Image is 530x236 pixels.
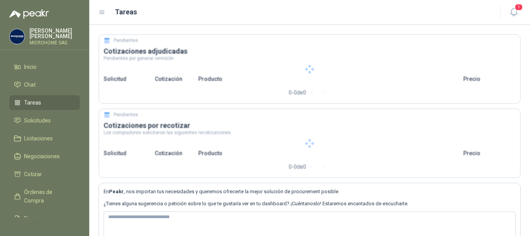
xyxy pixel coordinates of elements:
[9,77,80,92] a: Chat
[24,63,36,71] span: Inicio
[9,113,80,128] a: Solicitudes
[104,188,516,196] p: En , nos importan tus necesidades y queremos ofrecerte la mejor solución de procurement posible.
[9,59,80,74] a: Inicio
[24,80,36,89] span: Chat
[9,9,49,19] img: Logo peakr
[115,7,137,17] h1: Tareas
[24,98,41,107] span: Tareas
[104,200,516,208] p: ¿Tienes alguna sugerencia o petición sobre lo que te gustaría ver en tu dashboard? ¡Cuéntanoslo! ...
[109,189,124,194] b: Peakr
[10,29,24,44] img: Company Logo
[24,152,60,161] span: Negociaciones
[29,28,80,39] p: [PERSON_NAME] [PERSON_NAME]
[9,167,80,182] a: Cotizar
[9,95,80,110] a: Tareas
[24,214,53,223] span: Remisiones
[507,5,521,19] button: 1
[24,188,73,205] span: Órdenes de Compra
[24,134,53,143] span: Licitaciones
[514,3,523,11] span: 1
[29,40,80,45] p: MICROHOME SAS
[9,149,80,164] a: Negociaciones
[9,185,80,208] a: Órdenes de Compra
[24,170,42,178] span: Cotizar
[9,131,80,146] a: Licitaciones
[9,211,80,226] a: Remisiones
[24,116,51,125] span: Solicitudes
